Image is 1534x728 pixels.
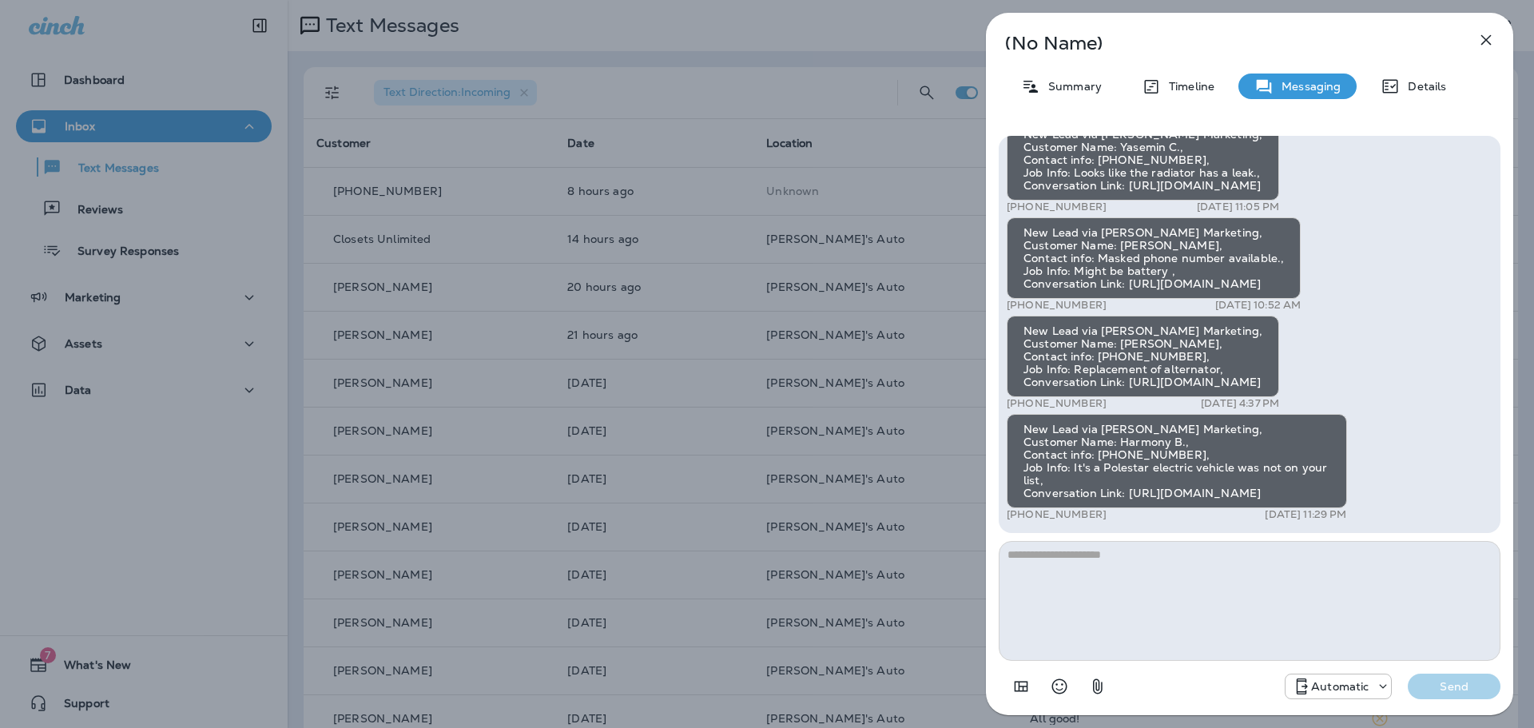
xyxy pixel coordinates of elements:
[1007,316,1279,397] div: New Lead via [PERSON_NAME] Marketing, Customer Name: [PERSON_NAME], Contact info: [PHONE_NUMBER],...
[1040,80,1102,93] p: Summary
[1311,680,1369,693] p: Automatic
[1274,80,1341,93] p: Messaging
[1161,80,1214,93] p: Timeline
[1197,201,1279,213] p: [DATE] 11:05 PM
[1005,670,1037,702] button: Add in a premade template
[1007,397,1107,410] p: [PHONE_NUMBER]
[1265,508,1346,521] p: [DATE] 11:29 PM
[1005,37,1441,50] p: (No Name)
[1007,299,1107,312] p: [PHONE_NUMBER]
[1007,414,1347,508] div: New Lead via [PERSON_NAME] Marketing, Customer Name: Harmony B., Contact info: [PHONE_NUMBER], Jo...
[1043,670,1075,702] button: Select an emoji
[1007,508,1107,521] p: [PHONE_NUMBER]
[1007,217,1301,299] div: New Lead via [PERSON_NAME] Marketing, Customer Name: [PERSON_NAME], Contact info: Masked phone nu...
[1201,397,1279,410] p: [DATE] 4:37 PM
[1400,80,1446,93] p: Details
[1007,201,1107,213] p: [PHONE_NUMBER]
[1215,299,1301,312] p: [DATE] 10:52 AM
[1007,119,1279,201] div: New Lead via [PERSON_NAME] Marketing, Customer Name: Yasemin C., Contact info: [PHONE_NUMBER], Jo...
